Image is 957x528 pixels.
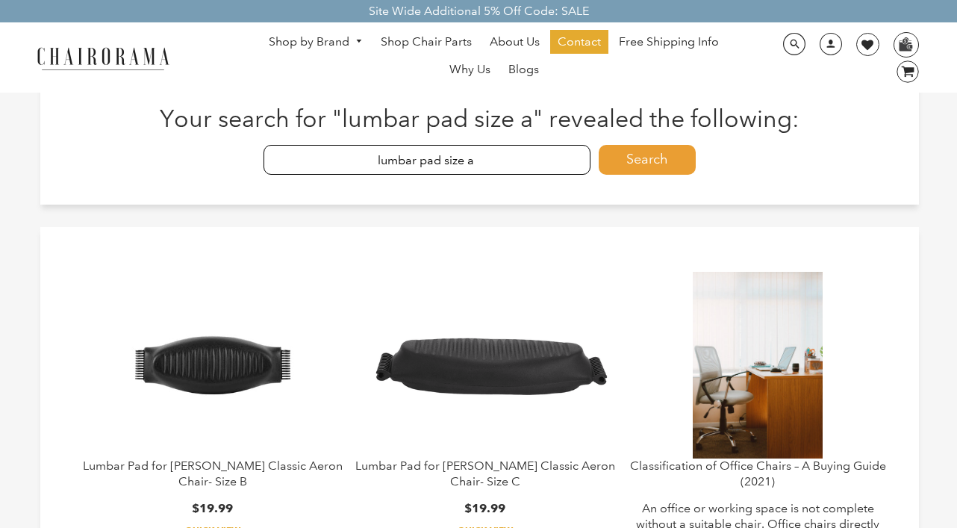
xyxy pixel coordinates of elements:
[264,145,591,175] input: Enter Search Terms...
[490,34,540,50] span: About Us
[449,62,490,78] span: Why Us
[241,30,746,85] nav: DesktopNavigation
[355,459,615,488] a: Lumbar Pad for [PERSON_NAME] Classic Aeron Chair- Size C
[81,272,343,459] a: Lumbar Pad for Herman Miller Classic Aeron Chair- Size B - chairorama
[83,459,343,488] a: Lumbar Pad for [PERSON_NAME] Classic Aeron Chair- Size B
[464,501,505,515] span: $19.99
[630,459,886,488] a: Classification of Office Chairs – A Buying Guide (2021)
[619,34,719,50] span: Free Shipping Info
[693,272,823,459] img: Classification of Office Chairs – A Buying Guide (2021)
[508,62,539,78] span: Blogs
[355,272,616,459] img: Lumbar Pad for Herman Miller Classic Aeron Chair- Size C - chairorama
[261,31,370,54] a: Shop by Brand
[28,45,178,71] img: chairorama
[627,272,888,459] a: Classification of Office Chairs – A Buying Guide (2021)
[558,34,601,50] span: Contact
[482,30,547,54] a: About Us
[894,33,917,55] img: WhatsApp_Image_2024-07-12_at_16.23.01.webp
[192,501,233,515] span: $19.99
[611,30,726,54] a: Free Shipping Info
[381,34,472,50] span: Shop Chair Parts
[373,30,479,54] a: Shop Chair Parts
[442,58,498,81] a: Why Us
[550,30,608,54] a: Contact
[599,145,696,175] button: Search
[501,58,546,81] a: Blogs
[119,272,306,459] img: Lumbar Pad for Herman Miller Classic Aeron Chair- Size B - chairorama
[70,105,888,133] h1: Your search for "lumbar pad size a" revealed the following:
